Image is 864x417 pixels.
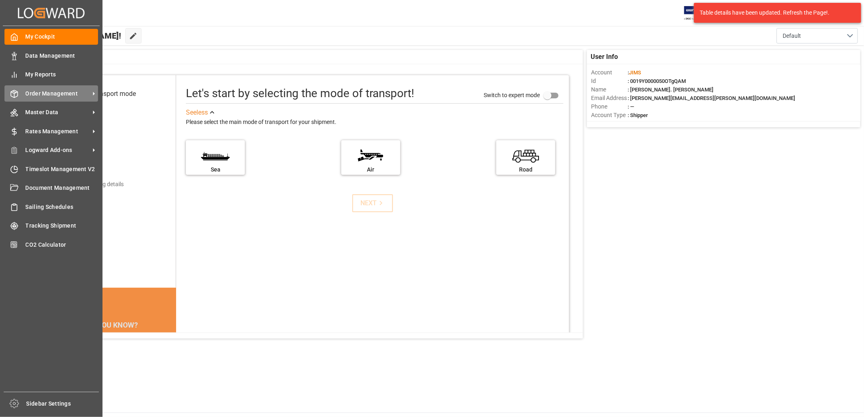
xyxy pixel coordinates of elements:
[26,146,90,154] span: Logward Add-ons
[26,127,90,136] span: Rates Management
[4,180,98,196] a: Document Management
[4,237,98,252] a: CO2 Calculator
[26,184,98,192] span: Document Management
[186,117,563,127] div: Please select the main mode of transport for your shipment.
[4,161,98,177] a: Timeslot Management V2
[591,94,628,102] span: Email Address
[628,104,634,110] span: : —
[591,52,618,62] span: User Info
[628,95,795,101] span: : [PERSON_NAME][EMAIL_ADDRESS][PERSON_NAME][DOMAIN_NAME]
[4,218,98,234] a: Tracking Shipment
[26,33,98,41] span: My Cockpit
[26,165,98,174] span: Timeslot Management V2
[500,165,551,174] div: Road
[591,111,628,119] span: Account Type
[345,165,396,174] div: Air
[684,6,712,20] img: Exertis%20JAM%20-%20Email%20Logo.jpg_1722504956.jpg
[591,85,628,94] span: Name
[26,52,98,60] span: Data Management
[360,198,385,208] div: NEXT
[190,165,241,174] div: Sea
[629,69,641,76] span: JIMS
[46,316,177,333] div: DID YOU KNOW?
[628,87,713,93] span: : [PERSON_NAME]. [PERSON_NAME]
[4,29,98,45] a: My Cockpit
[484,92,540,98] span: Switch to expert mode
[4,199,98,215] a: Sailing Schedules
[4,48,98,63] a: Data Management
[4,67,98,83] a: My Reports
[73,180,124,189] div: Add shipping details
[26,241,98,249] span: CO2 Calculator
[777,28,858,43] button: open menu
[700,9,849,17] div: Table details have been updated. Refresh the Page!.
[186,85,414,102] div: Let's start by selecting the mode of transport!
[34,28,121,43] span: Hello [PERSON_NAME]!
[628,112,648,118] span: : Shipper
[352,194,393,212] button: NEXT
[628,69,641,76] span: :
[26,400,99,408] span: Sidebar Settings
[26,203,98,211] span: Sailing Schedules
[26,108,90,117] span: Master Data
[26,89,90,98] span: Order Management
[591,102,628,111] span: Phone
[591,77,628,85] span: Id
[783,32,801,40] span: Default
[26,70,98,79] span: My Reports
[26,222,98,230] span: Tracking Shipment
[73,89,136,99] div: Select transport mode
[628,78,686,84] span: : 0019Y0000050OTgQAM
[186,108,208,117] div: See less
[591,68,628,77] span: Account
